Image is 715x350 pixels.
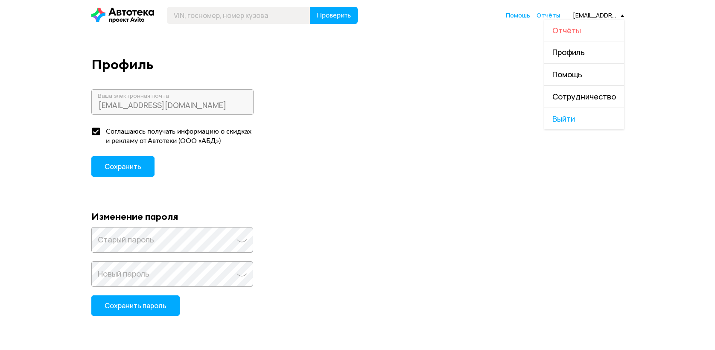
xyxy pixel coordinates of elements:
a: Отчёты [537,11,560,20]
span: Отчёты [537,11,560,19]
div: Изменение пароля [91,211,624,222]
span: Сохранить пароль [105,301,166,310]
button: Проверить [310,7,358,24]
span: Проверить [317,12,351,19]
span: Выйти [544,108,624,130]
button: Сохранить [91,156,155,177]
span: Отчёты [552,25,581,35]
input: VIN, госномер, номер кузова [167,7,310,24]
button: Сохранить пароль [91,295,180,316]
a: Помощь [544,64,624,85]
a: Профиль [544,41,624,63]
span: Сохранить [105,162,141,171]
a: Сотрудничество [544,86,624,108]
div: Профиль [91,57,624,72]
span: Помощь [506,11,530,19]
a: Помощь [506,11,530,20]
a: Отчёты [544,20,624,41]
div: [EMAIL_ADDRESS][DOMAIN_NAME] [573,11,624,19]
span: Помощь [552,69,582,79]
span: Сотрудничество [552,91,616,102]
div: Соглашаюсь получать информацию о скидках и рекламу от Автотеки (ООО «АБД») [101,127,256,146]
span: Профиль [552,47,585,57]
